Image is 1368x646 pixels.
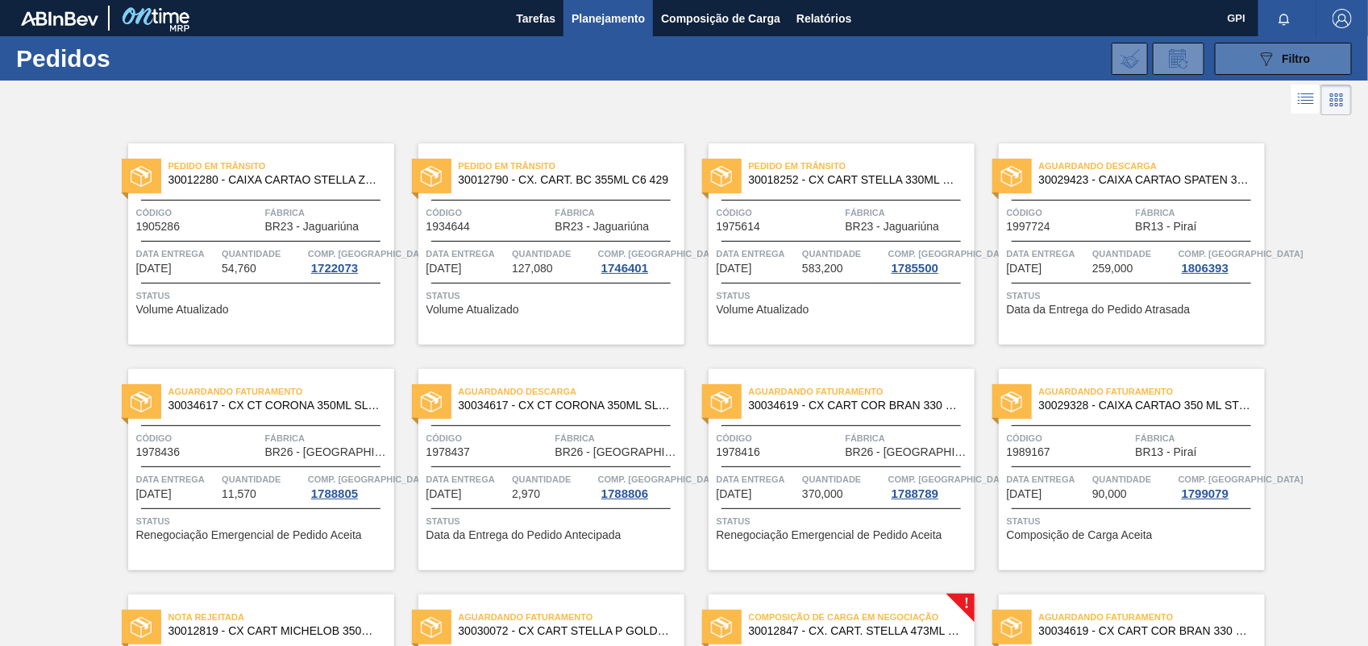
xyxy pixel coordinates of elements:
[717,304,809,316] span: Volume Atualizado
[426,446,471,458] span: 1978437
[1039,174,1252,186] span: 30029423 - CAIXA CARTAO SPATEN 330 C6 429
[1179,262,1232,275] div: 1806393
[1039,400,1252,412] span: 30029328 - CAIXA CARTAO 350 ML STELLA PURE GOLD C08
[1007,471,1089,487] span: Data entrega
[555,205,680,221] span: Fábrica
[661,9,780,28] span: Composição de Carga
[459,625,672,637] span: 30030072 - CX CART STELLA P GOLD 330ML C6 298 NIV23
[136,288,390,304] span: Status
[1112,43,1148,75] div: Importar Negociações dos Pedidos
[1007,513,1261,529] span: Status
[308,487,361,500] div: 1788805
[136,304,229,316] span: Volume Atualizado
[426,221,471,233] span: 1934644
[717,205,842,221] span: Código
[717,446,761,458] span: 1978416
[711,166,732,187] img: status
[136,513,390,529] span: Status
[136,446,181,458] span: 1978436
[975,369,1265,570] a: statusAguardando Faturamento30029328 - CAIXA CARTAO 350 ML STELLA PURE GOLD C08Código1989167Fábri...
[749,174,962,186] span: 30018252 - CX CART STELLA 330ML C6 429 298G
[459,174,672,186] span: 30012790 - CX. CART. BC 355ML C6 429
[308,471,433,487] span: Comp. Carga
[136,205,261,221] span: Código
[796,9,851,28] span: Relatórios
[308,246,433,262] span: Comp. Carga
[459,383,684,400] span: Aguardando Descarga
[1039,625,1252,637] span: 30034619 - CX CART COR BRAN 330 C6 298G CENT
[421,617,442,638] img: status
[168,609,394,625] span: Nota rejeitada
[1136,430,1261,446] span: Fábrica
[512,471,594,487] span: Quantidade
[21,11,98,26] img: TNhmsLtSVTkK8tSr43FrP2fwEKptu5GPRR3wAAAABJRU5ErkJggg==
[459,158,684,174] span: Pedido em Trânsito
[1092,471,1175,487] span: Quantidade
[888,246,971,275] a: Comp. [GEOGRAPHIC_DATA]1785500
[104,369,394,570] a: statusAguardando Faturamento30034617 - CX CT CORONA 350ML SLEEK C8 CENTECódigo1978436FábricaBR26 ...
[598,487,651,500] div: 1788806
[717,471,799,487] span: Data entrega
[1321,85,1352,115] div: Visão em Cards
[888,246,1013,262] span: Comp. Carga
[421,166,442,187] img: status
[846,221,940,233] span: BR23 - Jaguariúna
[1283,52,1311,65] span: Filtro
[711,391,732,412] img: status
[1153,43,1204,75] div: Solicitação de Revisão de Pedidos
[717,288,971,304] span: Status
[131,166,152,187] img: status
[555,446,680,458] span: BR26 - Uberlândia
[168,625,381,637] span: 30012819 - CX CART MICHELOB 350ML C8 429 298 G
[1039,158,1265,174] span: Aguardando Descarga
[1092,246,1175,262] span: Quantidade
[802,246,884,262] span: Quantidade
[1179,471,1304,487] span: Comp. Carga
[512,488,540,500] span: 2,970
[598,262,651,275] div: 1746401
[459,400,672,412] span: 30034617 - CX CT CORONA 350ML SLEEK C8 CENTE
[394,369,684,570] a: statusAguardando Descarga30034617 - CX CT CORONA 350ML SLEEK C8 CENTECódigo1978437FábricaBR26 - [...
[1007,205,1132,221] span: Código
[136,471,218,487] span: Data entrega
[717,430,842,446] span: Código
[104,143,394,345] a: statusPedido em Trânsito30012280 - CAIXA CARTAO STELLA ZERO 330ML EXP [GEOGRAPHIC_DATA]Código1905...
[459,609,684,625] span: Aguardando Faturamento
[426,513,680,529] span: Status
[555,430,680,446] span: Fábrica
[1179,487,1232,500] div: 1799079
[717,246,799,262] span: Data entrega
[598,246,723,262] span: Comp. Carga
[308,246,390,275] a: Comp. [GEOGRAPHIC_DATA]1722073
[265,205,390,221] span: Fábrica
[136,221,181,233] span: 1905286
[749,400,962,412] span: 30034619 - CX CART COR BRAN 330 C6 298G CENT
[1007,488,1042,500] span: 19/08/2025
[749,625,962,637] span: 30012847 - CX. CART. STELLA 473ML C12 GPI 429
[684,143,975,345] a: statusPedido em Trânsito30018252 - CX CART STELLA 330ML C6 429 298GCódigo1975614FábricaBR23 - Jag...
[168,400,381,412] span: 30034617 - CX CT CORONA 350ML SLEEK C8 CENTE
[136,246,218,262] span: Data entrega
[426,288,680,304] span: Status
[426,471,509,487] span: Data entrega
[888,487,942,500] div: 1788789
[717,529,942,541] span: Renegociação Emergencial de Pedido Aceita
[308,471,390,500] a: Comp. [GEOGRAPHIC_DATA]1788805
[426,304,519,316] span: Volume Atualizado
[1007,288,1261,304] span: Status
[168,383,394,400] span: Aguardando Faturamento
[717,513,971,529] span: Status
[802,263,843,275] span: 583,200
[888,262,942,275] div: 1785500
[888,471,971,500] a: Comp. [GEOGRAPHIC_DATA]1788789
[168,158,394,174] span: Pedido em Trânsito
[426,263,462,275] span: 15/05/2025
[512,246,594,262] span: Quantidade
[1092,488,1127,500] span: 90,000
[426,529,622,541] span: Data da Entrega do Pedido Antecipada
[168,174,381,186] span: 30012280 - CAIXA CARTAO STELLA ZERO 330ML EXP CHILE
[426,246,509,262] span: Data entrega
[426,430,551,446] span: Código
[1001,617,1022,638] img: status
[1039,609,1265,625] span: Aguardando Faturamento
